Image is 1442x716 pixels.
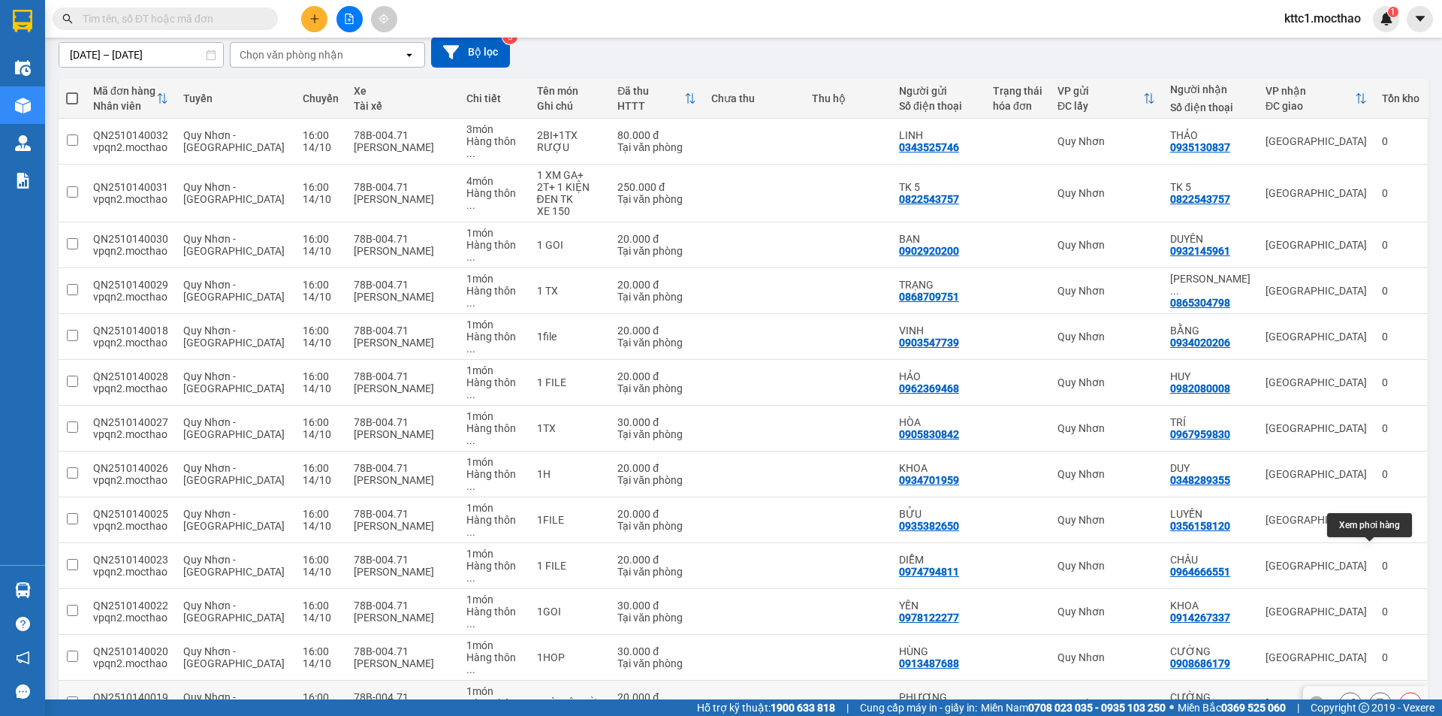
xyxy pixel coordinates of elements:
[1382,331,1419,343] div: 0
[617,370,696,382] div: 20.000 đ
[303,416,339,428] div: 16:00
[466,297,475,309] span: ...
[466,548,522,560] div: 1 món
[1057,376,1155,388] div: Quy Nhơn
[354,508,451,520] div: 78B-004.71
[617,554,696,566] div: 20.000 đ
[15,173,31,189] img: solution-icon
[1170,657,1230,669] div: 0908686179
[354,325,451,337] div: 78B-004.71
[93,100,156,112] div: Nhân viên
[899,233,978,245] div: BAN
[617,233,696,245] div: 20.000 đ
[466,251,475,263] span: ...
[537,468,603,480] div: 1H
[899,245,959,257] div: 0902920200
[466,560,522,584] div: Hàng thông thường
[93,382,168,394] div: vpqn2.mocthao
[303,141,339,153] div: 14/10
[83,11,260,27] input: Tìm tên, số ĐT hoặc mã đơn
[93,554,168,566] div: QN2510140023
[899,474,959,486] div: 0934701959
[93,181,168,193] div: QN2510140031
[617,382,696,394] div: Tại văn phòng
[183,600,285,624] span: Quy Nhơn - [GEOGRAPHIC_DATA]
[1266,560,1367,572] div: [GEOGRAPHIC_DATA]
[1057,85,1143,97] div: VP gửi
[1170,141,1230,153] div: 0935130837
[899,85,978,97] div: Người gửi
[59,43,223,67] input: Select a date range.
[1327,513,1412,537] div: Xem phơi hàng
[1057,100,1143,112] div: ĐC lấy
[93,566,168,578] div: vpqn2.mocthao
[183,462,285,486] span: Quy Nhơn - [GEOGRAPHIC_DATA]
[466,343,475,355] span: ...
[537,376,603,388] div: 1 FILE
[466,618,475,630] span: ...
[303,370,339,382] div: 16:00
[1382,560,1419,572] div: 0
[183,279,285,303] span: Quy Nhơn - [GEOGRAPHIC_DATA]
[1266,285,1367,297] div: [GEOGRAPHIC_DATA]
[1170,337,1230,349] div: 0934020206
[15,582,31,598] img: warehouse-icon
[617,600,696,612] div: 30.000 đ
[899,508,978,520] div: BỬU
[899,462,978,474] div: KHOA
[379,14,389,24] span: aim
[899,428,959,440] div: 0905830842
[466,468,522,492] div: Hàng thông thường
[354,233,451,245] div: 78B-004.71
[1390,7,1395,17] span: 1
[1057,285,1155,297] div: Quy Nhơn
[466,410,522,422] div: 1 món
[93,85,156,97] div: Mã đơn hàng
[1170,233,1250,245] div: DUYÊN
[1258,79,1374,119] th: Toggle SortBy
[354,245,451,257] div: [PERSON_NAME]
[617,520,696,532] div: Tại văn phòng
[1170,566,1230,578] div: 0964666551
[466,273,522,285] div: 1 món
[93,291,168,303] div: vpqn2.mocthao
[466,364,522,376] div: 1 món
[537,239,603,251] div: 1 GOI
[466,147,475,159] span: ...
[93,474,168,486] div: vpqn2.mocthao
[1170,193,1230,205] div: 0822543757
[93,129,168,141] div: QN2510140032
[617,129,696,141] div: 80.000 đ
[16,684,30,699] span: message
[466,639,522,651] div: 1 món
[711,92,797,104] div: Chưa thu
[1266,331,1367,343] div: [GEOGRAPHIC_DATA]
[15,98,31,113] img: warehouse-icon
[1388,7,1398,17] sup: 1
[537,651,603,663] div: 1HOP
[86,79,176,119] th: Toggle SortBy
[899,291,959,303] div: 0868709751
[371,6,397,32] button: aim
[1170,474,1230,486] div: 0348289355
[15,135,31,151] img: warehouse-icon
[899,645,978,657] div: HÙNG
[899,279,978,291] div: TRẠNG
[303,462,339,474] div: 16:00
[617,428,696,440] div: Tại văn phòng
[1266,85,1355,97] div: VP nhận
[993,100,1042,112] div: hóa đơn
[93,645,168,657] div: QN2510140020
[16,617,30,631] span: question-circle
[1057,422,1155,434] div: Quy Nhơn
[93,508,168,520] div: QN2510140025
[1057,187,1155,199] div: Quy Nhơn
[1170,382,1230,394] div: 0982080008
[466,331,522,355] div: Hàng thông thường
[1382,422,1419,434] div: 0
[537,514,603,526] div: 1FILE
[1382,92,1419,104] div: Tồn kho
[240,47,343,62] div: Chọn văn phòng nhận
[899,382,959,394] div: 0962369468
[354,520,451,532] div: [PERSON_NAME]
